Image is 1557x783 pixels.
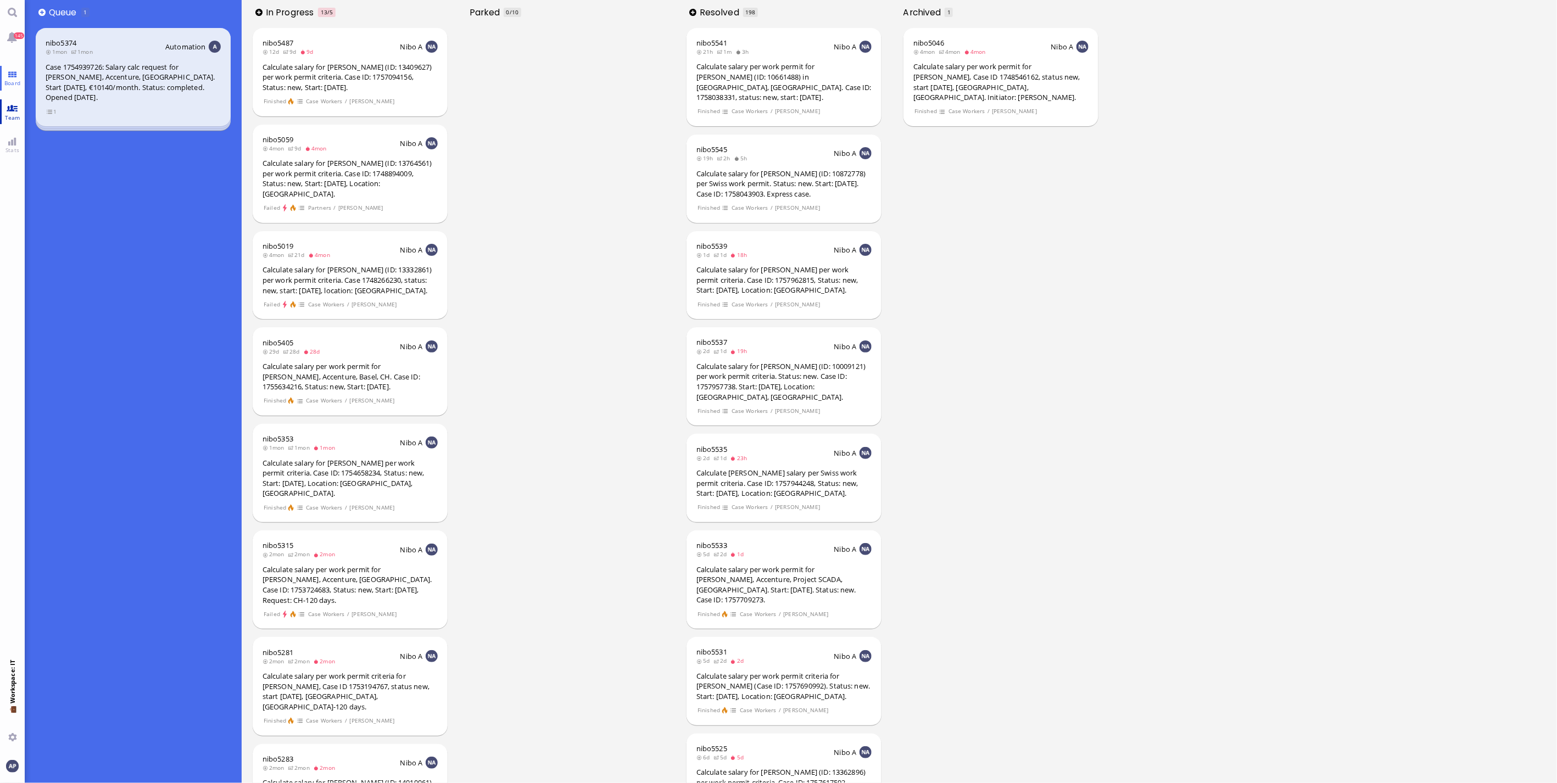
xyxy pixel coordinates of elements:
a: nibo5487 [263,38,293,48]
span: [PERSON_NAME] [351,609,397,619]
span: / [347,609,350,619]
a: nibo5537 [696,337,727,347]
span: 2mon [288,657,313,665]
span: Finished [697,107,720,116]
span: Team [2,114,23,121]
div: Calculate salary per work permit criteria for [PERSON_NAME] (Case ID: 1757690992). Status: new. S... [696,671,872,702]
span: 4mon [964,48,989,55]
div: Calculate salary per work permit criteria for [PERSON_NAME], Case ID 1753194767, status new, star... [263,671,438,712]
span: 1d [713,454,730,462]
span: Nibo A [834,544,857,554]
span: nibo5374 [46,38,76,48]
div: Calculate salary per work permit for [PERSON_NAME], Accenture, Basel, CH. Case ID: 1755634216, St... [263,361,438,392]
img: NA [426,757,438,769]
span: 1d [730,550,747,558]
div: Calculate salary for [PERSON_NAME] (ID: 13409627) per work permit criteria. Case ID: 1757094156, ... [263,62,438,93]
img: NA [860,543,872,555]
span: Case Workers [731,502,768,512]
div: Calculate salary for [PERSON_NAME] per work permit criteria. Case ID: 1757962815, Status: new, St... [696,265,872,295]
img: NA [426,41,438,53]
span: [PERSON_NAME] [349,716,395,725]
span: 2d [696,454,713,462]
span: 1m [717,48,735,55]
span: Archived [903,6,945,19]
span: Nibo A [400,651,423,661]
span: 2h [717,154,734,162]
span: / [344,716,348,725]
span: 2mon [313,550,338,558]
img: Aut [209,41,221,53]
div: Calculate salary for [PERSON_NAME] per work permit criteria. Case ID: 1754658234, Status: new, St... [263,458,438,499]
span: In progress is overloaded [318,8,335,17]
span: 1 [83,8,87,16]
span: 6d [696,753,713,761]
span: 198 [745,8,755,16]
span: Stats [3,146,22,154]
span: 21d [288,251,308,259]
span: Nibo A [400,758,423,768]
span: Nibo A [400,438,423,448]
a: nibo5019 [263,241,293,251]
img: NA [860,746,872,758]
div: Calculate salary per work permit for [PERSON_NAME] (ID: 10661488) in [GEOGRAPHIC_DATA], [GEOGRAPH... [696,61,872,102]
span: Failed [263,609,280,619]
div: Calculate salary per work permit for [PERSON_NAME], Accenture, [GEOGRAPHIC_DATA]. Case ID: 175372... [263,564,438,605]
span: [PERSON_NAME] [783,706,829,715]
img: NA [426,137,438,149]
span: [PERSON_NAME] [338,203,383,212]
span: 5d [730,753,747,761]
span: 1mon [71,48,96,55]
span: 2d [713,550,730,558]
span: 2mon [313,657,338,665]
img: NA [860,41,872,53]
span: Nibo A [834,651,857,661]
div: Case 1754939726: Salary calc request for [PERSON_NAME], Accenture, [GEOGRAPHIC_DATA]. Start [DATE... [46,62,221,103]
span: 23h [730,454,751,462]
span: 5d [713,753,730,761]
span: nibo5353 [263,434,293,444]
span: 1mon [263,444,288,451]
span: 4mon [913,48,939,55]
span: Case Workers [739,706,777,715]
span: 19h [730,347,751,355]
span: 2mon [288,764,313,771]
span: / [770,203,773,212]
span: Nibo A [834,148,857,158]
span: nibo5315 [263,540,293,550]
span: 2mon [288,550,313,558]
img: NA [426,437,438,449]
span: [PERSON_NAME] [783,609,829,619]
span: 2mon [263,657,288,665]
span: / [770,107,773,116]
span: 28d [283,348,303,355]
span: Finished [263,716,286,725]
span: Nibo A [400,545,423,555]
span: 4mon [305,144,330,152]
a: nibo5531 [696,647,727,657]
span: Case Workers [308,300,345,309]
span: Nibo A [1051,42,1074,52]
span: Case Workers [731,300,768,309]
img: NA [426,244,438,256]
div: Calculate salary per work permit for [PERSON_NAME], Case ID 1748546162, status new, start [DATE],... [913,61,1089,102]
span: [PERSON_NAME] [992,107,1037,116]
span: Finished [697,203,720,212]
span: 5d [696,550,713,558]
span: / [344,396,348,405]
img: You [6,760,18,772]
span: 5h [734,154,751,162]
img: NA [860,447,872,459]
button: Add [689,9,696,16]
span: 2mon [263,550,288,558]
span: [PERSON_NAME] [349,396,395,405]
span: 1mon [288,444,313,451]
span: 12d [263,48,283,55]
span: 1d [713,347,730,355]
a: nibo5539 [696,241,727,251]
span: /5 [327,8,333,16]
button: Add [255,9,263,16]
span: nibo5281 [263,647,293,657]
